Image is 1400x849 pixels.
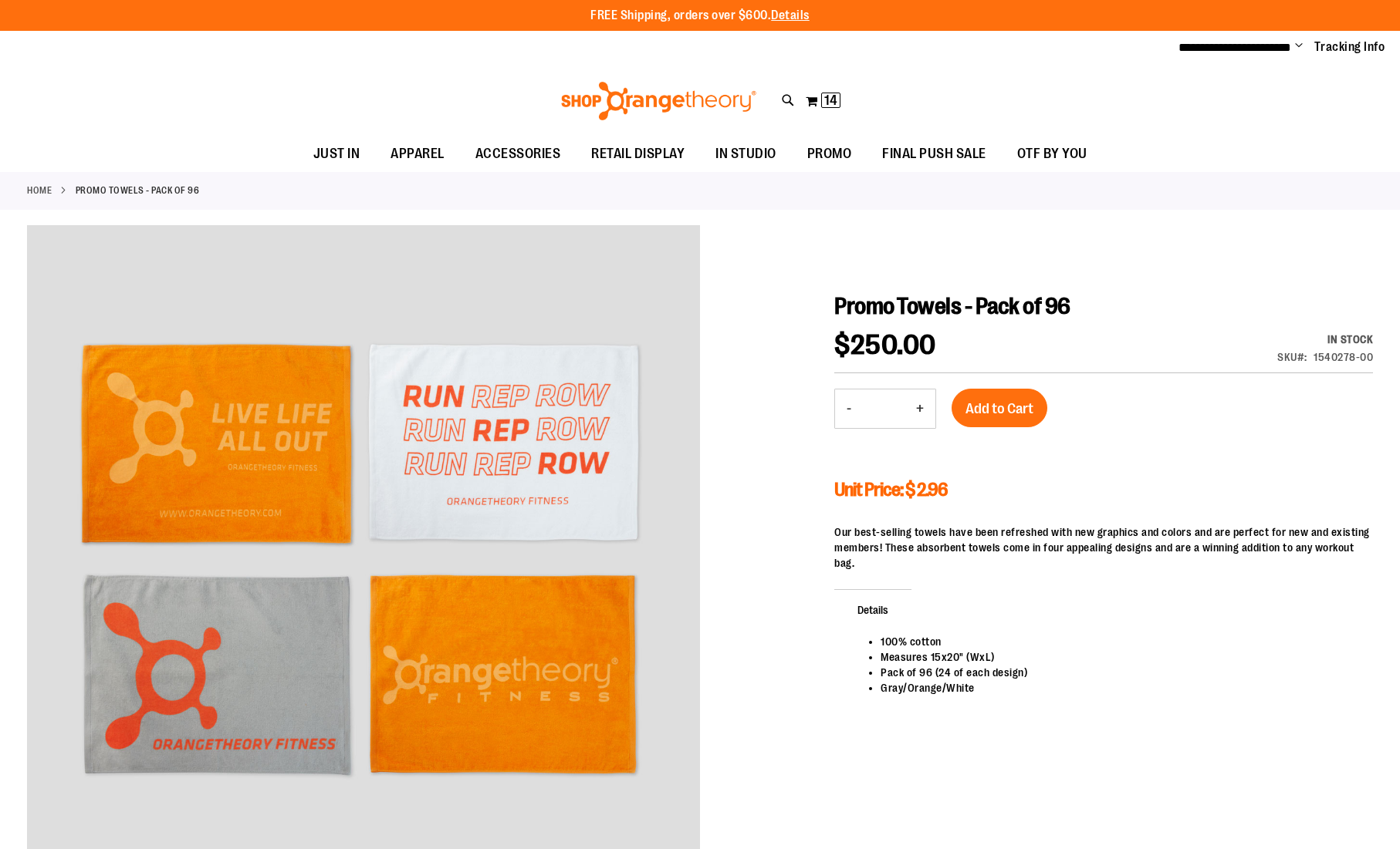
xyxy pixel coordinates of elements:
[834,329,936,361] span: $250.00
[590,7,810,25] p: FREE Shipping, orders over $600.
[807,136,852,171] span: PROMO
[591,136,685,171] span: RETAIL DISPLAY
[1277,332,1373,347] div: Availability
[559,82,759,120] img: Shop Orangetheory
[1002,136,1103,172] a: OTF BY YOU
[298,136,376,172] a: JUST IN
[715,136,776,171] span: IN STUDIO
[881,665,1358,680] li: Pack of 96 (24 of each design)
[700,136,792,172] a: IN STUDIO
[460,136,577,171] a: ACCESSORIES
[863,390,905,427] input: Product quantity
[76,184,200,197] strong: Promo Towels - Pack of 96
[965,400,1033,417] span: Add to Cart
[867,136,1002,172] a: FINAL PUSH SALE
[834,524,1373,571] p: Our best-selling towels have been refreshed with new graphics and colors and are perfect for new ...
[27,184,52,197] a: Home
[375,136,460,172] a: APPAREL
[824,93,837,108] span: 14
[1277,351,1307,363] strong: SKU
[475,136,561,171] span: ACCESSORIES
[771,8,810,22] a: Details
[882,136,986,171] span: FINAL PUSH SALE
[952,389,1047,427] button: Add to Cart
[834,589,911,629] span: Details
[881,634,1358,649] li: 100% cotton
[792,136,867,172] a: PROMO
[576,136,700,172] a: RETAIL DISPLAY
[881,649,1358,665] li: Measures 15x20" (WxL)
[313,136,360,171] span: JUST IN
[905,389,935,428] button: Increase product quantity
[834,479,948,500] span: Unit Price: $ 2.96
[391,136,445,171] span: APPAREL
[1314,349,1373,365] div: 1540278-00
[835,389,863,428] button: Decrease product quantity
[1017,136,1087,171] span: OTF BY YOU
[1314,39,1385,56] a: Tracking Info
[834,293,1070,319] span: Promo Towels - Pack of 96
[1327,333,1373,345] span: In stock
[1295,39,1303,55] button: Account menu
[881,680,1358,696] li: Gray/Orange/White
